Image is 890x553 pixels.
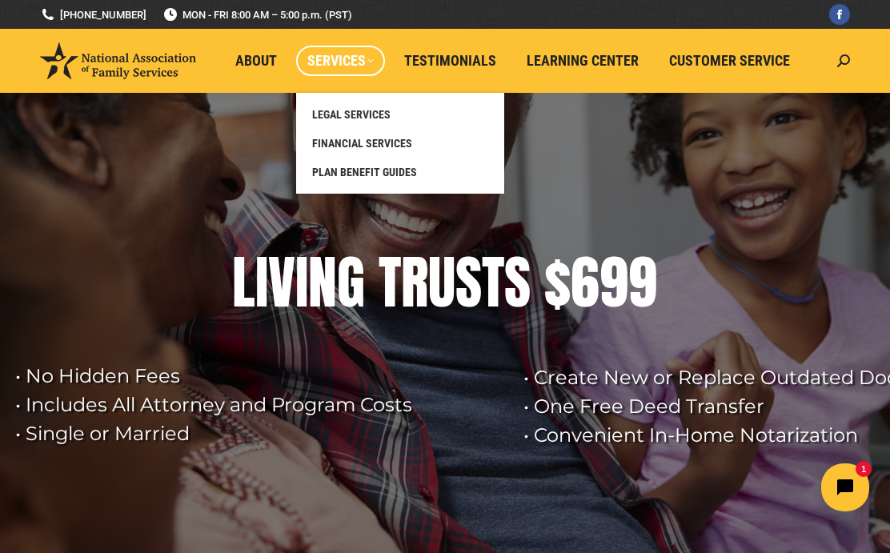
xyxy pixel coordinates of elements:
span: Testimonials [404,52,496,70]
div: T [482,250,504,315]
div: V [268,250,295,315]
a: Learning Center [515,46,650,76]
div: U [428,250,455,315]
a: Customer Service [658,46,801,76]
div: T [379,250,401,315]
div: 9 [628,250,657,315]
div: 6 [571,250,599,315]
a: About [224,46,288,76]
a: [PHONE_NUMBER] [40,7,146,22]
div: N [308,250,337,315]
iframe: Tidio Chat [607,450,883,525]
a: Testimonials [393,46,507,76]
a: Facebook page opens in new window [829,4,850,25]
div: I [255,250,268,315]
div: $ [544,250,571,315]
img: National Association of Family Services [40,42,196,79]
span: Learning Center [527,52,639,70]
span: LEGAL SERVICES [312,107,391,122]
a: LEGAL SERVICES [304,100,496,129]
div: R [401,250,428,315]
a: PLAN BENEFIT GUIDES [304,158,496,186]
span: About [235,52,277,70]
div: I [295,250,308,315]
div: 9 [599,250,628,315]
div: L [232,250,255,315]
div: G [337,250,365,315]
span: Services [307,52,374,70]
div: S [504,250,531,315]
span: PLAN BENEFIT GUIDES [312,165,417,179]
span: FINANCIAL SERVICES [312,136,412,150]
rs-layer: • No Hidden Fees • Includes All Attorney and Program Costs • Single or Married [15,362,452,448]
span: Customer Service [669,52,790,70]
div: S [455,250,482,315]
a: FINANCIAL SERVICES [304,129,496,158]
span: MON - FRI 8:00 AM – 5:00 p.m. (PST) [162,7,352,22]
